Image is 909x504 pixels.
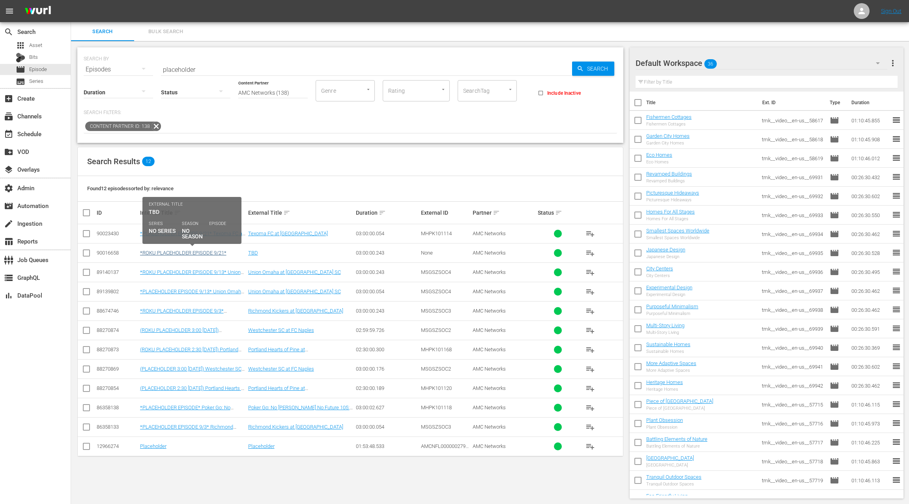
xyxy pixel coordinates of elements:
th: Duration [847,92,894,114]
a: *PLACEHOLDER EPISODE 9/13* Union Omaha at [GEOGRAPHIC_DATA] [140,289,244,300]
span: playlist_add [585,248,595,258]
td: 01:10:45.863 [848,452,892,471]
span: Episode [16,65,25,74]
a: Piece of [GEOGRAPHIC_DATA] [646,398,713,404]
button: Open [365,86,372,93]
a: *ROKU PLACEHOLDER EPISODE 9/13* Union Omaha at [GEOGRAPHIC_DATA] [140,269,244,281]
span: playlist_add [585,345,595,354]
span: Channels [4,112,13,121]
div: 03:00:00.243 [356,308,418,314]
span: Asset [29,41,42,49]
div: 01:53:48.533 [356,443,418,449]
a: Texoma FC at [GEOGRAPHIC_DATA] [248,230,328,236]
div: Status [538,208,579,217]
div: 90023430 [97,230,138,236]
td: tmk__video__en-us__57716 [759,414,827,433]
td: tmk__video__en-us__69937 [759,281,827,300]
span: reorder [892,115,901,125]
div: Tranquil Outdoor Spaces [646,482,701,487]
a: Smallest Spaces Worldwide [646,228,709,234]
div: Eco Homes [646,159,672,165]
span: VOD [4,147,13,157]
button: Open [440,86,447,93]
span: Search Results [87,157,140,166]
div: 88270873 [97,347,138,352]
div: 89140137 [97,269,138,275]
a: Eco Homes [646,152,672,158]
button: Search [572,62,614,76]
div: Multi-Story Living [646,330,685,335]
span: Episode [830,191,839,201]
span: sort [379,209,386,216]
td: 01:10:45.855 [848,111,892,130]
span: playlist_add [585,229,595,238]
a: Tranquil Outdoor Spaces [646,474,701,480]
span: Found 12 episodes sorted by: relevance [87,185,174,191]
span: reorder [892,456,901,466]
a: Fishermen Cottages [646,114,692,120]
span: Episode [830,116,839,125]
div: Battling Elements of Nature [646,444,707,449]
div: None [421,250,470,256]
span: reorder [892,399,901,409]
div: 88270874 [97,327,138,333]
span: Search [4,27,13,37]
span: reorder [892,286,901,295]
div: 12966274 [97,443,138,449]
td: tmk__video__en-us__69934 [759,225,827,244]
td: 00:26:30.602 [848,187,892,206]
span: Admin [4,184,13,193]
span: Ingestion [4,219,13,229]
span: reorder [892,267,901,276]
span: playlist_add [585,403,595,412]
span: MHPK101168 [421,347,452,352]
span: Episode [830,419,839,428]
span: AMC Networks [473,424,506,430]
span: Search [584,62,614,76]
span: Episode [830,248,839,258]
span: Episode [830,210,839,220]
span: sort [555,209,562,216]
span: Series [29,77,43,85]
td: tmk__video__en-us__57717 [759,433,827,452]
span: playlist_add [585,442,595,451]
a: Plant Obsession [646,417,683,423]
span: reorder [892,418,901,428]
span: Episode [830,286,839,296]
button: playlist_add [581,340,600,359]
td: 01:10:45.973 [848,414,892,433]
td: tmk__video__en-us__57718 [759,452,827,471]
td: 01:10:45.908 [848,130,892,149]
span: reorder [892,380,901,390]
th: Ext. ID [757,92,825,114]
span: DataPool [4,291,13,300]
td: tmk__video__en-us__69932 [759,187,827,206]
button: playlist_add [581,437,600,456]
a: *ROKU PLACEHOLDER EPISODE 9/3* Richmond Kickers at [GEOGRAPHIC_DATA] [140,308,235,320]
a: Revamped Buildings [646,171,692,177]
span: Bits [29,53,38,61]
a: (PLACEHOLDER 3:00 [DATE]) Westchester SC at FC Naples [140,366,245,378]
span: Content Partner ID: 138 [85,122,151,131]
a: Sustainable Homes [646,341,690,347]
div: 02:30:00.300 [356,347,418,352]
a: Union Omaha at [GEOGRAPHIC_DATA] SC [248,289,341,294]
div: City Centers [646,273,673,278]
span: Episode [830,172,839,182]
span: MSGSZSOC3 [421,424,451,430]
td: tmk__video__en-us__69938 [759,300,827,319]
span: Episode [830,438,839,447]
button: Open [507,86,514,93]
span: Job Queues [4,255,13,265]
span: Episode [830,400,839,409]
div: 03:00:02.627 [356,405,418,410]
div: 88270854 [97,385,138,391]
a: Portland Hearts of Pine at [GEOGRAPHIC_DATA] [248,385,308,397]
a: Placeholder [140,443,166,449]
a: Experimental Design [646,285,692,290]
span: MSGSZSOC4 [421,289,451,294]
div: 03:00:00.054 [356,424,418,430]
span: reorder [892,475,901,485]
td: tmk__video__en-us__57719 [759,471,827,490]
span: Create [4,94,13,103]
